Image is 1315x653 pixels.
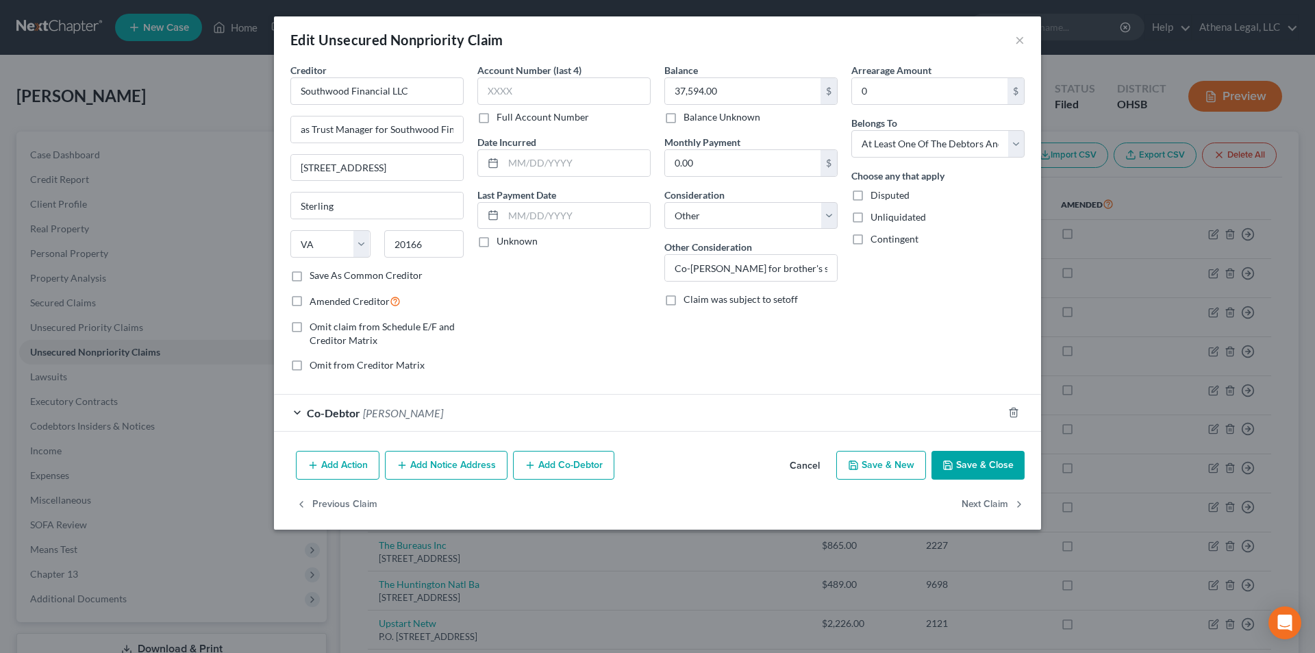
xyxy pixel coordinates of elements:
label: Monthly Payment [664,135,740,149]
label: Full Account Number [497,110,589,124]
span: Unliquidated [871,211,926,223]
label: Arrearage Amount [851,63,931,77]
button: × [1015,32,1025,48]
button: Add Notice Address [385,451,508,480]
input: 0.00 [852,78,1007,104]
span: Omit from Creditor Matrix [310,359,425,371]
label: Balance Unknown [684,110,760,124]
span: Belongs To [851,117,897,129]
label: Last Payment Date [477,188,556,202]
input: XXXX [477,77,651,105]
input: Enter zip... [384,230,464,258]
button: Add Co-Debtor [513,451,614,480]
label: Balance [664,63,698,77]
span: Creditor [290,64,327,76]
label: Unknown [497,234,538,248]
input: Enter address... [291,116,463,143]
label: Choose any that apply [851,169,944,183]
input: 0.00 [665,150,821,176]
button: Cancel [779,452,831,480]
span: Claim was subject to setoff [684,293,798,305]
div: $ [821,78,837,104]
span: Co-Debtor [307,406,360,419]
span: Disputed [871,189,910,201]
input: MM/DD/YYYY [503,150,650,176]
input: MM/DD/YYYY [503,203,650,229]
button: Save & Close [931,451,1025,480]
span: Omit claim from Schedule E/F and Creditor Matrix [310,321,455,346]
div: $ [1007,78,1024,104]
input: Enter city... [291,193,463,219]
button: Add Action [296,451,379,480]
input: Specify... [665,255,837,281]
label: Other Consideration [664,240,752,254]
div: $ [821,150,837,176]
span: Amended Creditor [310,295,390,307]
div: Edit Unsecured Nonpriority Claim [290,30,503,49]
input: 0.00 [665,78,821,104]
div: Open Intercom Messenger [1268,606,1301,639]
span: [PERSON_NAME] [363,406,443,419]
label: Save As Common Creditor [310,269,423,282]
label: Date Incurred [477,135,536,149]
label: Account Number (last 4) [477,63,581,77]
button: Save & New [836,451,926,480]
button: Next Claim [962,491,1025,519]
span: Contingent [871,233,918,245]
input: Apt, Suite, etc... [291,155,463,181]
label: Consideration [664,188,725,202]
button: Previous Claim [296,491,377,519]
input: Search creditor by name... [290,77,464,105]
